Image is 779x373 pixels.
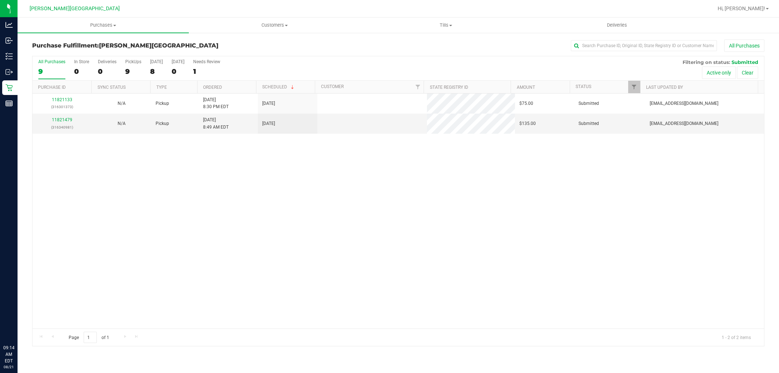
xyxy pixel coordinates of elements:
div: Needs Review [193,59,220,64]
iframe: Resource center unread badge [22,313,30,322]
span: [DATE] [262,120,275,127]
a: Ordered [203,85,222,90]
a: Type [156,85,167,90]
div: [DATE] [172,59,184,64]
span: Tills [360,22,531,28]
span: [EMAIL_ADDRESS][DOMAIN_NAME] [650,120,718,127]
a: Customer [321,84,344,89]
span: Not Applicable [118,101,126,106]
span: $75.00 [519,100,533,107]
p: (316301373) [37,103,87,110]
a: Filter [412,81,424,93]
p: (316340981) [37,124,87,131]
span: Submitted [732,59,758,65]
div: 8 [150,67,163,76]
a: Amount [517,85,535,90]
button: All Purchases [724,39,764,52]
span: Pickup [156,100,169,107]
p: 08/21 [3,364,14,370]
a: State Registry ID [430,85,468,90]
button: Active only [702,66,736,79]
a: Last Updated By [646,85,683,90]
span: Submitted [578,120,599,127]
div: 1 [193,67,220,76]
a: Scheduled [262,84,295,90]
span: Submitted [578,100,599,107]
span: Hi, [PERSON_NAME]! [718,5,765,11]
inline-svg: Analytics [5,21,13,28]
iframe: Resource center [7,315,29,336]
inline-svg: Outbound [5,68,13,76]
a: Sync Status [98,85,126,90]
span: Deliveries [597,22,637,28]
div: 0 [172,67,184,76]
input: Search Purchase ID, Original ID, State Registry ID or Customer Name... [571,40,717,51]
button: Clear [737,66,758,79]
a: Filter [628,81,640,93]
inline-svg: Inbound [5,37,13,44]
span: Purchases [18,22,189,28]
span: 1 - 2 of 2 items [716,332,757,343]
span: [PERSON_NAME][GEOGRAPHIC_DATA] [99,42,218,49]
a: Status [576,84,591,89]
button: N/A [118,100,126,107]
div: 9 [125,67,141,76]
a: Purchases [18,18,189,33]
inline-svg: Inventory [5,53,13,60]
span: Pickup [156,120,169,127]
a: Deliveries [531,18,703,33]
a: 11821133 [52,97,72,102]
span: Filtering on status: [683,59,730,65]
a: Purchase ID [38,85,66,90]
span: Page of 1 [62,332,115,343]
div: In Store [74,59,89,64]
input: 1 [84,332,97,343]
span: [PERSON_NAME][GEOGRAPHIC_DATA] [30,5,120,12]
h3: Purchase Fulfillment: [32,42,276,49]
inline-svg: Retail [5,84,13,91]
div: Deliveries [98,59,117,64]
span: [DATE] [262,100,275,107]
a: 11821479 [52,117,72,122]
div: All Purchases [38,59,65,64]
inline-svg: Reports [5,100,13,107]
div: PickUps [125,59,141,64]
div: [DATE] [150,59,163,64]
div: 0 [98,67,117,76]
div: 9 [38,67,65,76]
span: [DATE] 8:49 AM EDT [203,117,229,130]
span: Not Applicable [118,121,126,126]
button: N/A [118,120,126,127]
span: [DATE] 8:30 PM EDT [203,96,229,110]
a: Customers [189,18,360,33]
div: 0 [74,67,89,76]
a: Tills [360,18,531,33]
p: 09:14 AM EDT [3,345,14,364]
span: [EMAIL_ADDRESS][DOMAIN_NAME] [650,100,718,107]
span: Customers [189,22,360,28]
span: $135.00 [519,120,536,127]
